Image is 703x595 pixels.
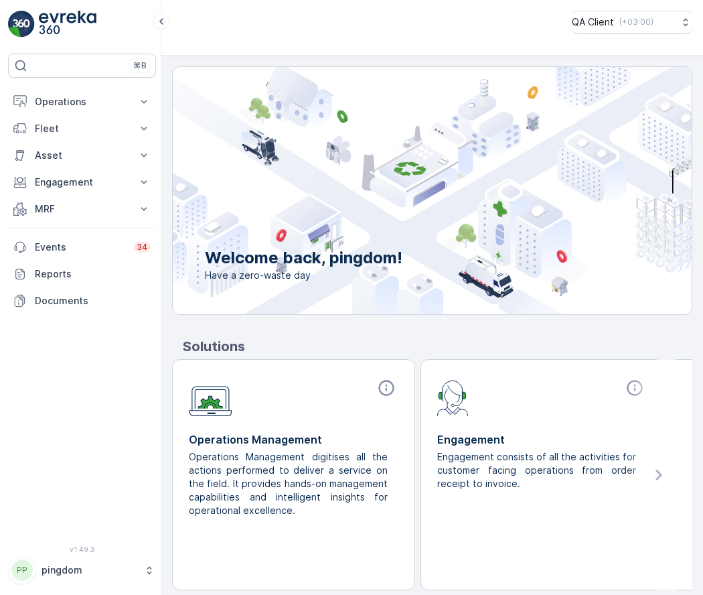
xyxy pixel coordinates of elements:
[619,17,653,27] p: ( +03:00 )
[189,432,398,448] p: Operations Management
[8,142,156,169] button: Asset
[35,241,126,254] p: Events
[437,379,469,416] img: module-icon
[8,88,156,115] button: Operations
[8,261,156,287] a: Reports
[11,559,33,581] div: PP
[183,336,692,356] p: Solutions
[437,432,647,448] p: Engagement
[8,234,156,261] a: Events34
[35,202,129,216] p: MRF
[8,169,156,196] button: Engagement
[437,450,636,490] p: Engagement consists of all the activities for customer facing operations from order receipt to in...
[35,294,151,308] p: Documents
[8,556,156,584] button: PPpingdom
[8,545,156,553] span: v 1.49.3
[205,269,402,282] span: Have a zero-waste day
[35,122,129,135] p: Fleet
[8,196,156,222] button: MRF
[572,11,692,34] button: QA Client(+03:00)
[8,115,156,142] button: Fleet
[8,11,35,38] img: logo
[137,242,148,253] p: 34
[39,11,96,38] img: logo_light-DOdMpM7g.png
[205,247,402,269] p: Welcome back, pingdom!
[572,15,614,29] p: QA Client
[35,267,151,281] p: Reports
[189,450,388,517] p: Operations Management digitises all the actions performed to deliver a service on the field. It p...
[35,176,129,189] p: Engagement
[35,95,129,109] p: Operations
[133,60,147,71] p: ⌘B
[112,67,692,314] img: city illustration
[189,379,232,417] img: module-icon
[42,564,137,577] p: pingdom
[35,149,129,162] p: Asset
[8,287,156,314] a: Documents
